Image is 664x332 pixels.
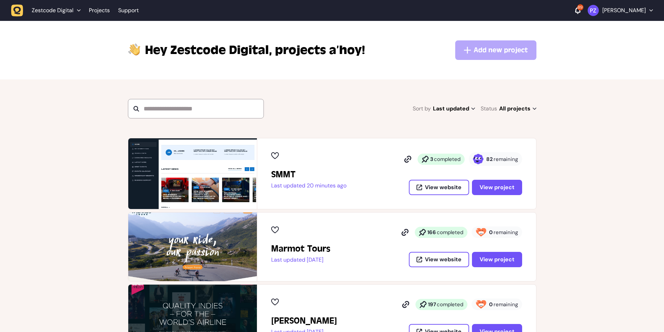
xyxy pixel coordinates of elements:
[271,243,330,254] h2: Marmot Tours
[271,182,346,189] p: Last updated 20 minutes ago
[577,4,583,10] div: 89
[602,7,646,14] p: [PERSON_NAME]
[437,301,463,308] span: completed
[128,213,257,281] img: Marmot Tours
[437,229,463,236] span: completed
[430,156,433,163] strong: 3
[472,180,522,195] button: View project
[474,45,528,55] span: Add new project
[128,138,257,209] img: SMMT
[409,252,469,267] button: View website
[489,301,493,308] strong: 0
[434,156,460,163] span: completed
[486,156,493,163] strong: 82
[481,104,497,114] span: Status
[472,252,522,267] button: View project
[494,301,518,308] span: remaining
[413,104,431,114] span: Sort by
[145,42,365,59] p: projects a’hoy!
[427,229,436,236] strong: 166
[128,42,141,56] img: hi-hand
[499,104,536,114] span: All projects
[588,5,599,16] img: Paris Zisis
[588,5,653,16] button: [PERSON_NAME]
[271,256,330,263] p: Last updated [DATE]
[489,229,493,236] strong: 0
[480,257,514,262] span: View project
[409,180,469,195] button: View website
[433,104,475,114] span: Last updated
[455,40,536,60] button: Add new project
[11,4,85,17] button: Zestcode Digital
[494,156,518,163] span: remaining
[271,315,337,326] h2: Penny Black
[425,257,461,262] span: View website
[145,42,272,59] span: Zestcode Digital
[118,7,139,14] a: Support
[480,185,514,190] span: View project
[494,229,518,236] span: remaining
[271,169,346,180] h2: SMMT
[428,301,436,308] strong: 197
[32,7,74,14] span: Zestcode Digital
[425,185,461,190] span: View website
[89,4,110,17] a: Projects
